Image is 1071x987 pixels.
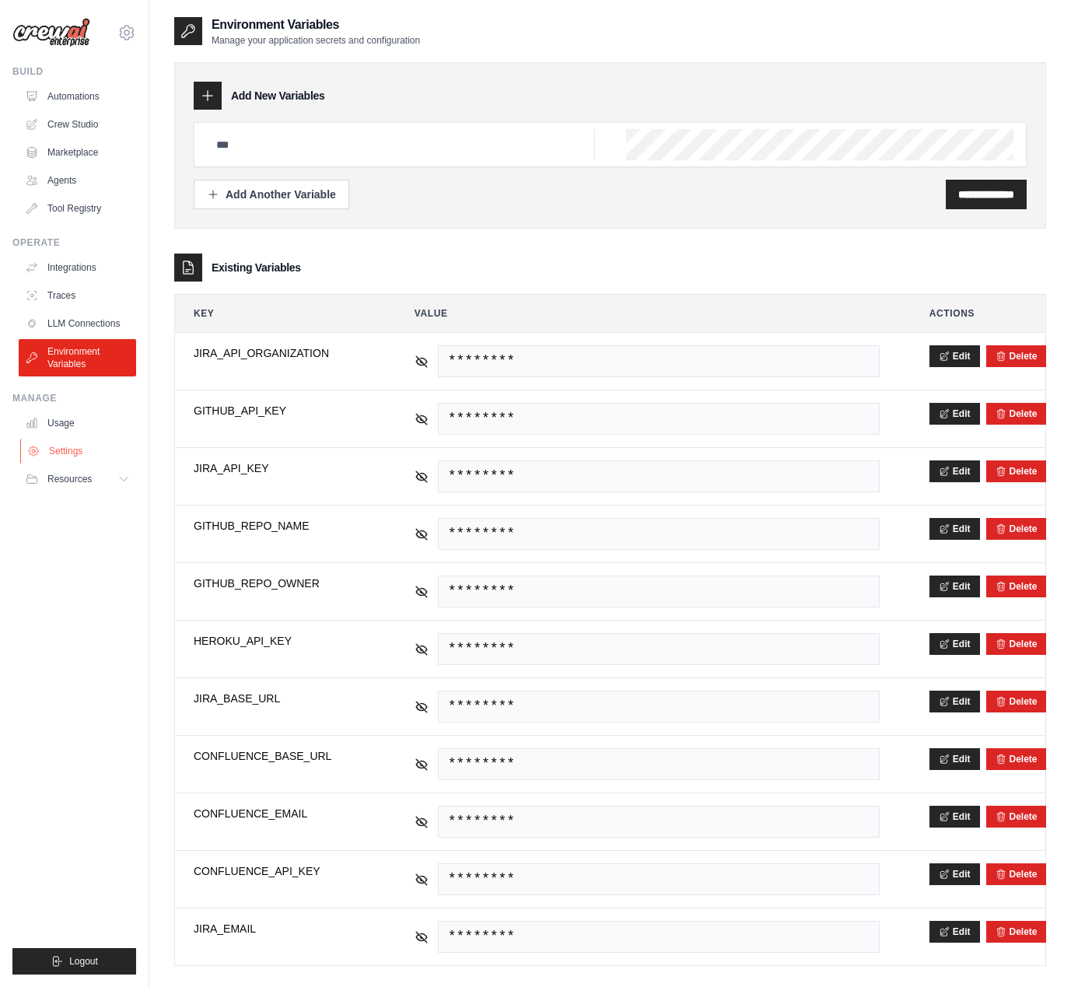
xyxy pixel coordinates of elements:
[194,748,365,764] span: CONFLUENCE_BASE_URL
[194,345,365,361] span: JIRA_API_ORGANIZATION
[231,88,325,103] h3: Add New Variables
[212,260,301,275] h3: Existing Variables
[929,748,980,770] button: Edit
[194,403,365,418] span: GITHUB_API_KEY
[996,695,1038,708] button: Delete
[19,311,136,336] a: LLM Connections
[19,140,136,165] a: Marketplace
[194,518,365,534] span: GITHUB_REPO_NAME
[20,439,138,464] a: Settings
[194,180,349,209] button: Add Another Variable
[19,411,136,436] a: Usage
[12,65,136,78] div: Build
[19,255,136,280] a: Integrations
[12,392,136,404] div: Manage
[19,283,136,308] a: Traces
[996,638,1038,650] button: Delete
[929,518,980,540] button: Edit
[996,408,1038,420] button: Delete
[19,168,136,193] a: Agents
[19,339,136,376] a: Environment Variables
[212,34,420,47] p: Manage your application secrets and configuration
[996,350,1038,362] button: Delete
[212,16,420,34] h2: Environment Variables
[929,691,980,712] button: Edit
[996,753,1038,765] button: Delete
[69,955,98,968] span: Logout
[194,460,365,476] span: JIRA_API_KEY
[996,523,1038,535] button: Delete
[929,633,980,655] button: Edit
[911,295,1045,332] th: Actions
[929,460,980,482] button: Edit
[996,810,1038,823] button: Delete
[996,580,1038,593] button: Delete
[194,806,365,821] span: CONFLUENCE_EMAIL
[929,806,980,828] button: Edit
[929,576,980,597] button: Edit
[929,863,980,885] button: Edit
[194,633,365,649] span: HEROKU_API_KEY
[175,295,383,332] th: Key
[19,196,136,221] a: Tool Registry
[12,948,136,975] button: Logout
[929,403,980,425] button: Edit
[194,921,365,936] span: JIRA_EMAIL
[396,295,898,332] th: Value
[47,473,92,485] span: Resources
[996,868,1038,880] button: Delete
[19,112,136,137] a: Crew Studio
[996,465,1038,478] button: Delete
[19,84,136,109] a: Automations
[194,691,365,706] span: JIRA_BASE_URL
[996,926,1038,938] button: Delete
[194,576,365,591] span: GITHUB_REPO_OWNER
[207,187,336,202] div: Add Another Variable
[929,345,980,367] button: Edit
[929,921,980,943] button: Edit
[19,467,136,492] button: Resources
[12,236,136,249] div: Operate
[194,863,365,879] span: CONFLUENCE_API_KEY
[12,18,90,47] img: Logo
